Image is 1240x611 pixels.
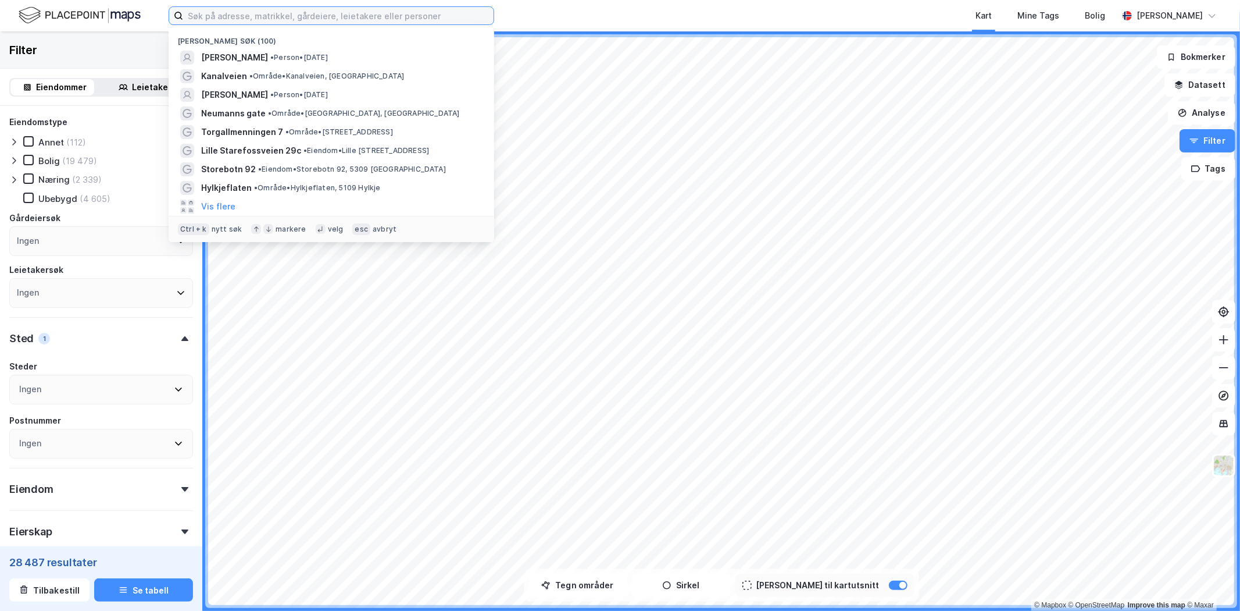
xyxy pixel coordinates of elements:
button: Bokmerker [1157,45,1235,69]
div: Filter [9,41,37,59]
img: logo.f888ab2527a4732fd821a326f86c7f29.svg [19,5,141,26]
div: Eiendom [9,482,53,496]
div: Eierskap [9,525,52,539]
span: Person • [DATE] [270,53,328,62]
div: (2 339) [72,174,102,185]
div: esc [352,223,370,235]
div: Bolig [1085,9,1105,23]
span: Område • [STREET_ADDRESS] [285,127,393,137]
span: • [270,90,274,99]
span: Område • [GEOGRAPHIC_DATA], [GEOGRAPHIC_DATA] [268,109,460,118]
div: Ingen [19,382,41,396]
span: Lille Starefossveien 29c [201,144,301,158]
div: 28 487 resultater [9,555,193,569]
div: (4 605) [80,193,110,204]
div: Mine Tags [1017,9,1059,23]
div: Eiendomstype [9,115,67,129]
span: Eiendom • Lille [STREET_ADDRESS] [303,146,429,155]
span: Storebotn 92 [201,162,256,176]
div: Sted [9,332,34,346]
iframe: Chat Widget [1182,555,1240,611]
div: 1 [38,333,50,344]
div: Gårdeiersøk [9,211,60,225]
div: [PERSON_NAME] [1137,9,1203,23]
div: velg [328,225,344,234]
button: Datasett [1164,73,1235,97]
button: Vis flere [201,200,235,214]
div: Ctrl + k [178,223,209,235]
div: Ubebygd [38,193,77,204]
span: Område • Hylkjeflaten, 5109 Hylkje [254,183,381,193]
a: Improve this map [1128,601,1185,609]
button: Filter [1180,129,1235,152]
span: Person • [DATE] [270,90,328,100]
span: Hylkjeflaten [201,181,252,195]
div: Leietakere [133,80,177,94]
span: Torgallmenningen 7 [201,125,283,139]
img: Z [1213,454,1235,477]
button: Sirkel [632,574,731,597]
div: Postnummer [9,414,61,428]
input: Søk på adresse, matrikkel, gårdeiere, leietakere eller personer [183,7,494,24]
div: Eiendommer [37,80,87,94]
div: Ingen [19,436,41,450]
span: [PERSON_NAME] [201,51,268,65]
span: Kanalveien [201,69,247,83]
span: • [285,127,289,136]
div: [PERSON_NAME] til kartutsnitt [756,578,880,592]
div: Ingen [17,234,39,248]
div: Steder [9,360,37,374]
button: Tilbakestill [9,578,90,602]
span: • [303,146,307,155]
div: Næring [38,174,70,185]
div: markere [276,225,306,234]
span: • [270,53,274,62]
span: Eiendom • Storebotn 92, 5309 [GEOGRAPHIC_DATA] [258,165,446,174]
div: nytt søk [212,225,242,234]
span: • [254,183,258,192]
button: Se tabell [94,578,193,602]
div: Bolig [38,155,60,166]
button: Tags [1181,157,1235,180]
span: Område • Kanalveien, [GEOGRAPHIC_DATA] [249,72,404,81]
div: avbryt [373,225,396,234]
span: [PERSON_NAME] [201,88,268,102]
div: (112) [66,137,86,148]
div: Kontrollprogram for chat [1182,555,1240,611]
span: • [258,165,262,173]
div: Leietakersøk [9,263,63,277]
button: Tegn områder [528,574,627,597]
a: Mapbox [1034,601,1066,609]
div: (19 479) [62,155,97,166]
div: Ingen [17,286,39,300]
div: [PERSON_NAME] søk (100) [169,27,494,48]
button: Analyse [1168,101,1235,125]
span: Neumanns gate [201,106,266,120]
div: Kart [975,9,992,23]
span: • [268,109,271,118]
div: Annet [38,137,64,148]
a: OpenStreetMap [1069,601,1125,609]
span: • [249,72,253,80]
